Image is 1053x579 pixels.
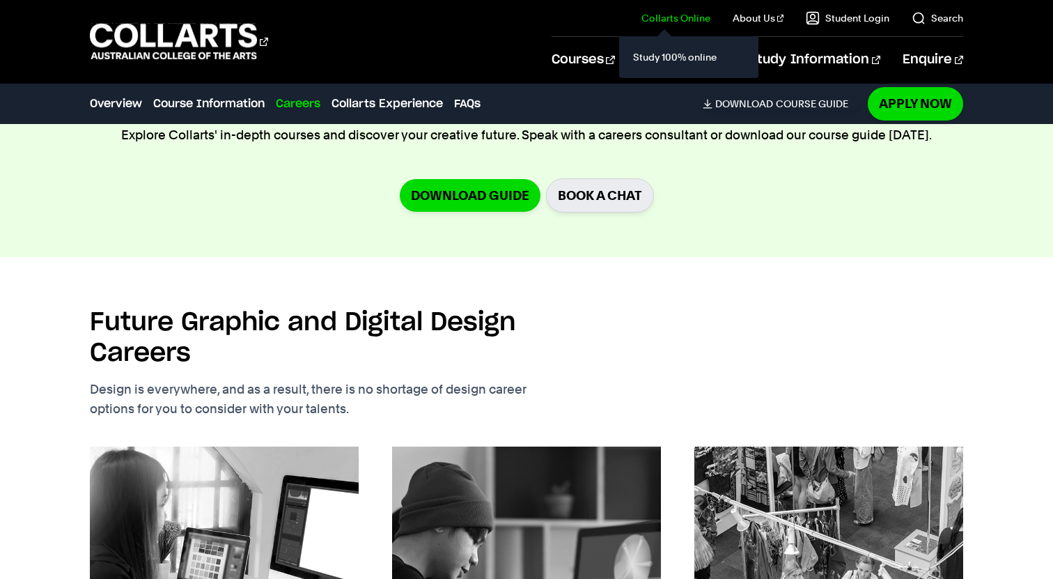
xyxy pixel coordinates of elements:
div: Go to homepage [90,22,268,61]
a: Student Login [806,11,889,25]
a: BOOK A CHAT [546,178,654,213]
a: Download Guide [400,179,540,212]
a: Collarts Online [641,11,710,25]
a: Search [912,11,963,25]
p: Design is everywhere, and as a result, there is no shortage of design career options for you to c... [90,380,598,419]
a: DownloadCourse Guide [703,98,859,110]
a: Study Information [749,37,880,83]
h2: Future Graphic and Digital Design Careers [90,307,598,369]
a: Study 100% online [630,47,747,67]
a: Collarts Experience [331,95,443,112]
a: Careers [276,95,320,112]
a: FAQs [454,95,481,112]
p: Explore Collarts' in-depth courses and discover your creative future. Speak with a careers consul... [121,125,932,145]
a: Course Information [153,95,265,112]
a: Apply Now [868,87,963,120]
a: Overview [90,95,142,112]
a: About Us [733,11,784,25]
span: Download [715,98,773,110]
a: Enquire [903,37,963,83]
a: Courses [552,37,615,83]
